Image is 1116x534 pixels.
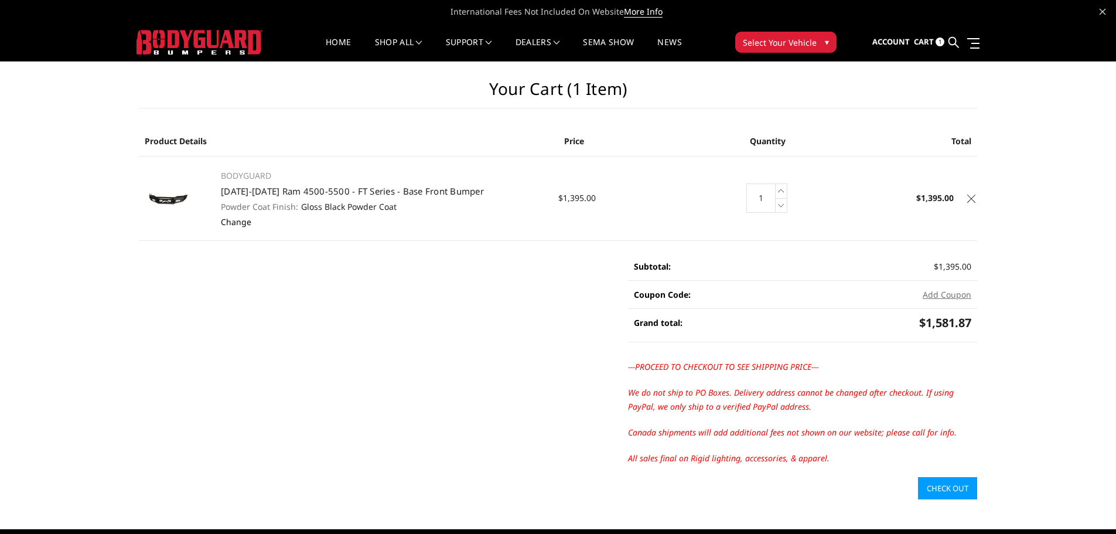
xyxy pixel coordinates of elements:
[628,360,977,374] p: ---PROCEED TO CHECKOUT TO SEE SHIPPING PRICE---
[919,315,971,331] span: $1,581.87
[634,261,671,272] strong: Subtotal:
[139,79,977,108] h1: Your Cart (1 item)
[872,26,910,58] a: Account
[221,185,484,197] a: [DATE]-[DATE] Ram 4500-5500 - FT Series - Base Front Bumper
[628,386,977,414] p: We do not ship to PO Boxes. Delivery address cannot be changed after checkout. If using PayPal, w...
[634,289,691,300] strong: Coupon Code:
[516,38,560,61] a: Dealers
[139,184,197,212] img: 2019-2025 Ram 4500-5500 - FT Series - Base Front Bumper
[698,126,838,157] th: Quantity
[624,6,663,18] a: More Info
[916,192,954,203] strong: $1,395.00
[628,426,977,440] p: Canada shipments will add additional fees not shown on our website; please call for info.
[657,38,681,61] a: News
[221,169,545,183] p: BODYGUARD
[221,216,251,227] a: Change
[628,451,977,465] p: All sales final on Rigid lighting, accessories, & apparel.
[139,126,558,157] th: Product Details
[934,261,971,272] span: $1,395.00
[221,200,545,213] dd: Gloss Black Powder Coat
[825,36,829,48] span: ▾
[838,126,978,157] th: Total
[634,317,682,328] strong: Grand total:
[326,38,351,61] a: Home
[872,36,910,47] span: Account
[918,477,977,499] a: Check out
[923,288,971,301] button: Add Coupon
[583,38,634,61] a: SEMA Show
[914,36,934,47] span: Cart
[558,192,596,203] span: $1,395.00
[375,38,422,61] a: shop all
[136,30,262,55] img: BODYGUARD BUMPERS
[221,200,298,213] dt: Powder Coat Finish:
[914,26,944,58] a: Cart 1
[735,32,837,53] button: Select Your Vehicle
[446,38,492,61] a: Support
[936,38,944,46] span: 1
[743,36,817,49] span: Select Your Vehicle
[558,126,698,157] th: Price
